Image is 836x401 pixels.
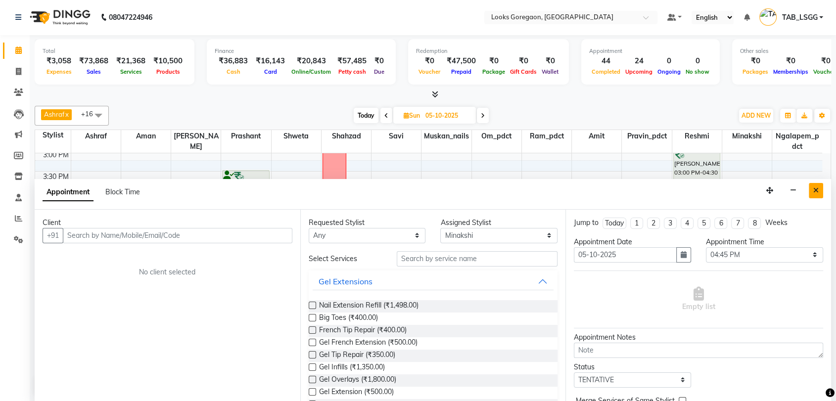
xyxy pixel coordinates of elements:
a: x [64,110,69,118]
span: Gel Overlays (₹1,800.00) [319,374,396,387]
span: Gel Extension (₹500.00) [319,387,394,399]
li: 5 [697,218,710,229]
div: [PERSON_NAME], 03:30 PM-04:30 PM, Roots Touchup Inoa(F) [223,171,269,212]
span: Upcoming [623,68,655,75]
li: 3 [664,218,677,229]
li: 2 [647,218,660,229]
span: [PERSON_NAME] [171,130,221,153]
span: Ngalapem_pdct [772,130,822,153]
span: Big Toes (₹400.00) [319,312,378,325]
span: Voucher [416,68,443,75]
span: Aman [121,130,171,142]
div: Appointment Notes [574,332,823,343]
input: yyyy-mm-dd [574,247,677,263]
button: Close [809,183,823,198]
div: ₹0 [508,55,539,67]
li: 4 [681,218,694,229]
button: Gel Extensions [313,272,554,290]
div: Finance [215,47,388,55]
div: Appointment [589,47,712,55]
div: ₹0 [416,55,443,67]
span: Package [480,68,508,75]
div: Client [43,218,292,228]
div: Today [605,218,624,228]
span: Block Time [105,187,140,196]
span: Amit [572,130,621,142]
span: Memberships [771,68,811,75]
div: ₹3,058 [43,55,75,67]
div: Redemption [416,47,561,55]
div: ₹21,368 [112,55,149,67]
div: ₹0 [771,55,811,67]
span: Empty list [682,287,715,312]
span: Ongoing [655,68,683,75]
span: Packages [740,68,771,75]
button: ADD NEW [739,109,773,123]
div: ₹0 [539,55,561,67]
div: Appointment Time [706,237,823,247]
input: 2025-10-05 [422,108,472,123]
span: Prashant [221,130,271,142]
span: +16 [81,110,100,118]
div: ₹20,843 [289,55,333,67]
span: Today [354,108,378,123]
span: Ashraf [44,110,64,118]
div: Appointment Date [574,237,691,247]
div: Gel Extensions [319,275,372,287]
span: Cash [224,68,243,75]
div: Assigned Stylist [440,218,557,228]
span: om_pdct [472,130,521,142]
span: Gel Tip Repair (₹350.00) [319,350,395,362]
span: Services [118,68,144,75]
span: Prepaid [449,68,474,75]
li: 1 [630,218,643,229]
span: Due [372,68,387,75]
span: TAB_LSGG [782,12,817,23]
div: Total [43,47,186,55]
div: Stylist [35,130,71,140]
div: ₹36,883 [215,55,252,67]
div: ₹16,143 [252,55,289,67]
span: Petty cash [336,68,369,75]
span: Ashraf [71,130,121,142]
span: No show [683,68,712,75]
span: Card [262,68,279,75]
span: Completed [589,68,623,75]
button: +91 [43,228,63,243]
span: Shahzad [322,130,371,142]
div: 3:00 PM [41,150,71,160]
span: Pravin_pdct [622,130,671,142]
span: Expenses [44,68,74,75]
span: Gel Infills (₹1,350.00) [319,362,385,374]
span: Gel French Extension (₹500.00) [319,337,418,350]
div: ₹73,868 [75,55,112,67]
span: Minakshi [722,130,772,142]
div: ₹0 [740,55,771,67]
div: Requested Stylist [309,218,426,228]
span: Reshmi [672,130,722,142]
span: Shweta [272,130,321,142]
input: Search by Name/Mobile/Email/Code [63,228,292,243]
span: Ram_pdct [522,130,571,142]
div: Select Services [301,254,389,264]
div: 3:30 PM [41,172,71,182]
span: Savi [372,130,421,142]
span: Sun [401,112,422,119]
span: Products [154,68,183,75]
span: French Tip Repair (₹400.00) [319,325,407,337]
div: ₹0 [371,55,388,67]
input: Search by service name [397,251,558,267]
img: TAB_LSGG [759,8,777,26]
span: Wallet [539,68,561,75]
div: ₹57,485 [333,55,371,67]
span: Sales [84,68,103,75]
span: Gift Cards [508,68,539,75]
div: 0 [655,55,683,67]
li: 7 [731,218,744,229]
span: Appointment [43,183,93,201]
div: Jump to [574,218,599,228]
div: ₹0 [480,55,508,67]
span: muskan_nails [421,130,471,142]
div: ₹10,500 [149,55,186,67]
div: Status [574,362,691,372]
